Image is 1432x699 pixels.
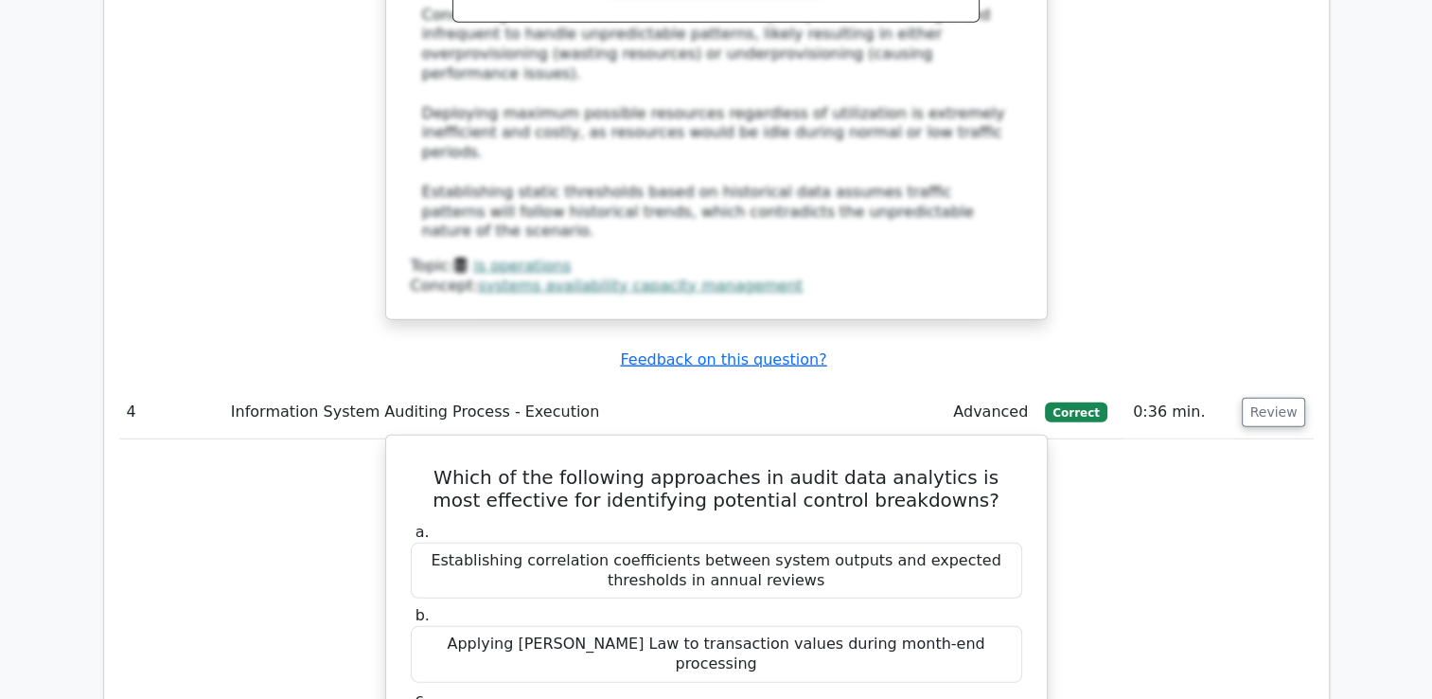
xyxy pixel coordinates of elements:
[411,626,1022,683] div: Applying [PERSON_NAME] Law to transaction values during month-end processing
[1125,385,1233,439] td: 0:36 min.
[411,277,1022,296] div: Concept:
[411,257,1022,277] div: Topic:
[415,606,430,624] span: b.
[415,523,430,541] span: a.
[478,277,803,295] a: systems availability capacity management
[620,350,826,368] a: Feedback on this question?
[119,385,223,439] td: 4
[409,466,1024,511] h5: Which of the following approaches in audit data analytics is most effective for identifying poten...
[223,385,946,439] td: Information System Auditing Process - Execution
[411,543,1022,600] div: Establishing correlation coefficients between system outputs and expected thresholds in annual re...
[946,385,1037,439] td: Advanced
[473,257,571,275] a: is operations
[1242,398,1306,427] button: Review
[1045,403,1106,421] span: Correct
